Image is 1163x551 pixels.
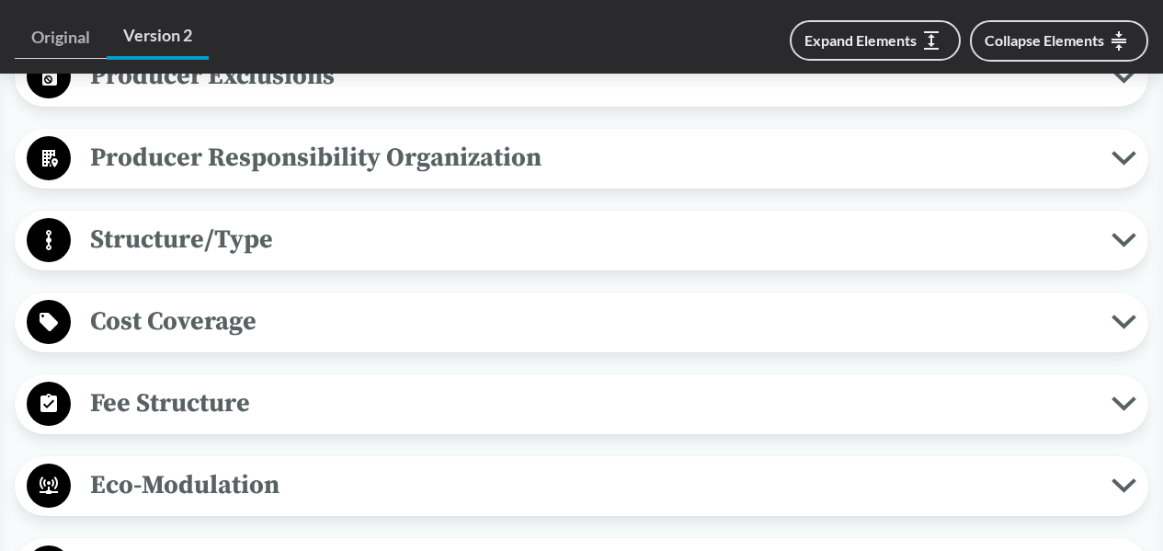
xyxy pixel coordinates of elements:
button: Collapse Elements [970,20,1148,62]
button: Producer Exclusions [21,53,1142,100]
a: Original [15,17,107,59]
span: Producer Responsibility Organization [71,137,1112,178]
button: Fee Structure [21,381,1142,428]
button: Cost Coverage [21,299,1142,346]
button: Structure/Type [21,217,1142,264]
span: Producer Exclusions [71,55,1112,97]
button: Expand Elements [790,20,961,61]
span: Cost Coverage [71,301,1112,342]
span: Structure/Type [71,219,1112,260]
span: Fee Structure [71,383,1112,424]
button: Eco-Modulation [21,463,1142,510]
a: Version 2 [107,15,209,60]
span: Eco-Modulation [71,465,1112,506]
button: Producer Responsibility Organization [21,135,1142,182]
